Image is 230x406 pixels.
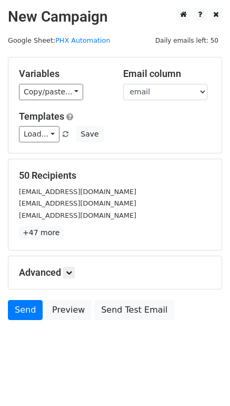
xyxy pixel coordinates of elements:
a: Send [8,300,43,320]
a: Daily emails left: 50 [152,36,222,44]
h5: Variables [19,68,107,80]
button: Save [76,126,103,142]
h5: Email column [123,68,212,80]
h2: New Campaign [8,8,222,26]
a: +47 more [19,226,63,239]
small: Google Sheet: [8,36,111,44]
h5: Advanced [19,267,211,278]
a: Templates [19,111,64,122]
small: [EMAIL_ADDRESS][DOMAIN_NAME] [19,188,136,196]
h5: 50 Recipients [19,170,211,181]
a: Load... [19,126,59,142]
span: Daily emails left: 50 [152,35,222,46]
a: Copy/paste... [19,84,83,100]
a: Preview [45,300,92,320]
a: Send Test Email [94,300,174,320]
small: [EMAIL_ADDRESS][DOMAIN_NAME] [19,211,136,219]
a: PHX Automation [55,36,110,44]
small: [EMAIL_ADDRESS][DOMAIN_NAME] [19,199,136,207]
iframe: Chat Widget [177,355,230,406]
